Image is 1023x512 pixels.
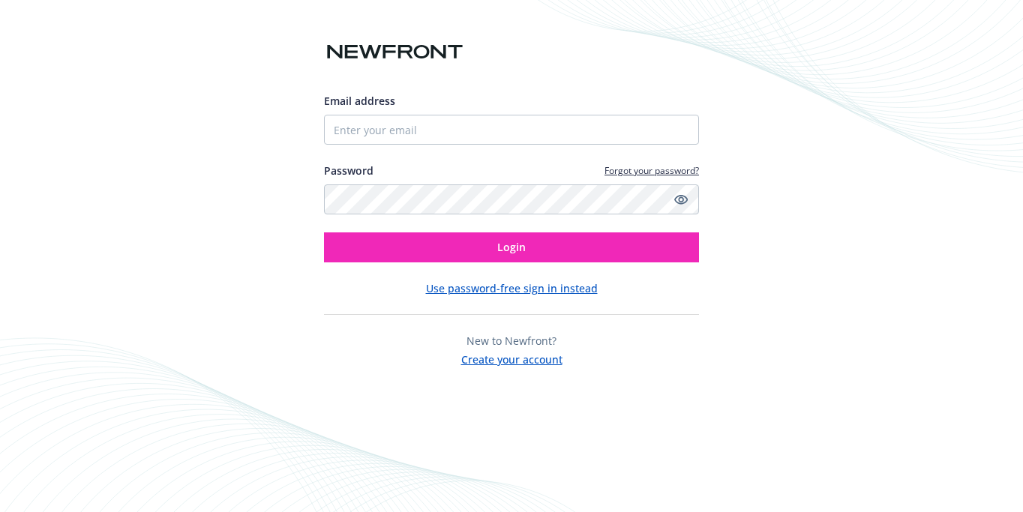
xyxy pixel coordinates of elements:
a: Show password [672,190,690,208]
label: Password [324,163,373,178]
input: Enter your password [324,184,699,214]
button: Login [324,232,699,262]
a: Forgot your password? [604,164,699,177]
span: Email address [324,94,395,108]
span: Login [497,240,526,254]
button: Create your account [461,349,562,367]
span: New to Newfront? [466,334,556,348]
img: Newfront logo [324,39,466,65]
input: Enter your email [324,115,699,145]
button: Use password-free sign in instead [426,280,598,296]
